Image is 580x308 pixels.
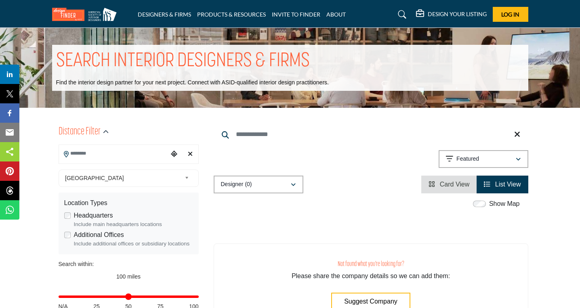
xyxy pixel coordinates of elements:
p: Designer (0) [221,180,252,189]
div: Choose your current location [168,146,180,163]
p: Featured [456,155,479,163]
img: Site Logo [52,8,121,21]
a: View List [484,181,521,188]
a: INVITE TO FINDER [272,11,320,18]
span: List View [495,181,521,188]
div: Include additional offices or subsidiary locations [74,240,193,248]
li: Card View [421,176,477,193]
h5: DESIGN YOUR LISTING [428,10,487,18]
h1: SEARCH INTERIOR DESIGNERS & FIRMS [56,49,310,74]
input: Search Keyword [214,125,528,144]
a: DESIGNERS & FIRMS [138,11,191,18]
h3: Not found what you're looking for? [230,260,512,268]
label: Headquarters [74,211,113,220]
a: Search [390,8,412,21]
span: Log In [501,11,519,18]
a: ABOUT [326,11,346,18]
a: View Card [429,181,469,188]
span: [GEOGRAPHIC_DATA] [65,173,181,183]
p: Find the interior design partner for your next project. Connect with ASID-qualified interior desi... [56,79,329,87]
input: Search Location [59,146,168,161]
div: DESIGN YOUR LISTING [416,10,487,19]
button: Featured [439,150,528,168]
div: Search within: [59,260,199,268]
div: Location Types [64,198,193,208]
button: Designer (0) [214,176,303,193]
label: Additional Offices [74,230,124,240]
li: List View [477,176,528,193]
label: Show Map [489,199,520,209]
div: Clear search location [184,146,196,163]
span: Suggest Company [344,298,397,305]
h2: Distance Filter [59,125,101,139]
a: PRODUCTS & RESOURCES [197,11,266,18]
span: 100 miles [116,273,141,280]
span: Please share the company details so we can add them: [292,272,450,279]
div: Include main headquarters locations [74,220,193,228]
button: Log In [493,7,528,22]
span: Card View [440,181,470,188]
